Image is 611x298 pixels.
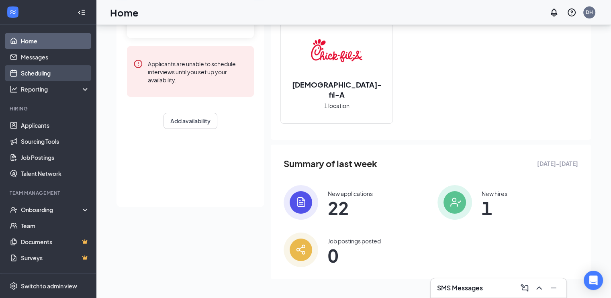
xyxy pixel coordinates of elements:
img: icon [284,233,318,267]
div: Switch to admin view [21,282,77,290]
span: [DATE] - [DATE] [537,159,578,168]
span: 1 location [324,101,349,110]
svg: ChevronUp [534,283,544,293]
h2: [DEMOGRAPHIC_DATA]-fil-A [281,80,392,100]
div: Reporting [21,85,90,93]
svg: ComposeMessage [520,283,529,293]
a: Sourcing Tools [21,133,90,149]
svg: Settings [10,282,18,290]
div: Applicants are unable to schedule interviews until you set up your availability. [148,59,247,84]
a: Scheduling [21,65,90,81]
img: icon [437,185,472,220]
h1: Home [110,6,139,19]
a: DocumentsCrown [21,234,90,250]
button: ComposeMessage [518,282,531,294]
span: 22 [328,201,373,215]
div: New applications [328,190,373,198]
button: ChevronUp [533,282,546,294]
span: 0 [328,248,381,263]
button: Minimize [547,282,560,294]
div: DH [586,9,593,16]
button: Add availability [163,113,217,129]
div: Team Management [10,190,88,196]
div: New hires [482,190,507,198]
a: Messages [21,49,90,65]
div: Job postings posted [328,237,381,245]
div: Hiring [10,105,88,112]
svg: Analysis [10,85,18,93]
img: Chick-fil-A [311,25,362,76]
svg: Error [133,59,143,69]
a: Team [21,218,90,234]
a: Talent Network [21,165,90,182]
img: icon [284,185,318,220]
svg: WorkstreamLogo [9,8,17,16]
svg: UserCheck [10,206,18,214]
svg: Collapse [78,8,86,16]
a: SurveysCrown [21,250,90,266]
span: 1 [482,201,507,215]
a: Home [21,33,90,49]
a: Job Postings [21,149,90,165]
svg: Notifications [549,8,559,17]
svg: Minimize [549,283,558,293]
span: Summary of last week [284,157,377,171]
h3: SMS Messages [437,284,483,292]
div: Onboarding [21,206,83,214]
svg: QuestionInfo [567,8,576,17]
div: Open Intercom Messenger [584,271,603,290]
a: Applicants [21,117,90,133]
